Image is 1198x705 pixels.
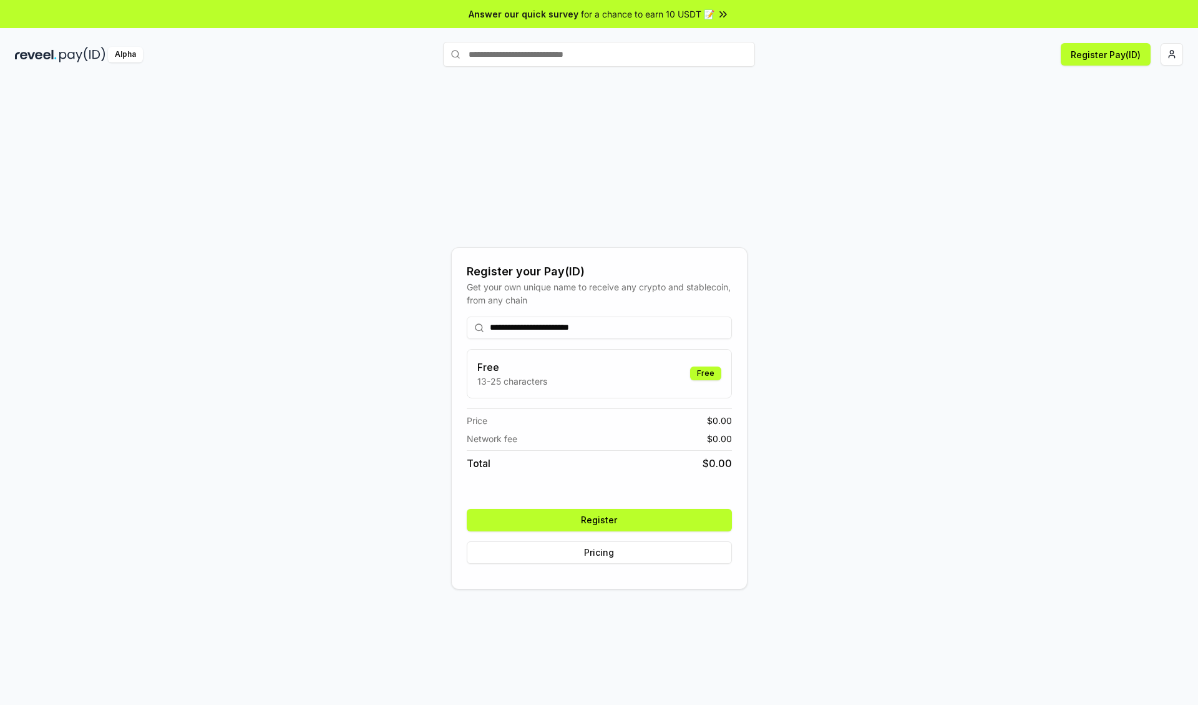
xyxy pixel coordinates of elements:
[1061,43,1151,66] button: Register Pay(ID)
[477,375,547,388] p: 13-25 characters
[707,414,732,427] span: $ 0.00
[467,509,732,531] button: Register
[467,456,490,471] span: Total
[469,7,578,21] span: Answer our quick survey
[467,541,732,564] button: Pricing
[581,7,714,21] span: for a chance to earn 10 USDT 📝
[467,432,517,445] span: Network fee
[707,432,732,445] span: $ 0.00
[467,280,732,307] div: Get your own unique name to receive any crypto and stablecoin, from any chain
[477,360,547,375] h3: Free
[467,263,732,280] div: Register your Pay(ID)
[703,456,732,471] span: $ 0.00
[690,367,721,380] div: Free
[15,47,57,62] img: reveel_dark
[467,414,487,427] span: Price
[59,47,105,62] img: pay_id
[108,47,143,62] div: Alpha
